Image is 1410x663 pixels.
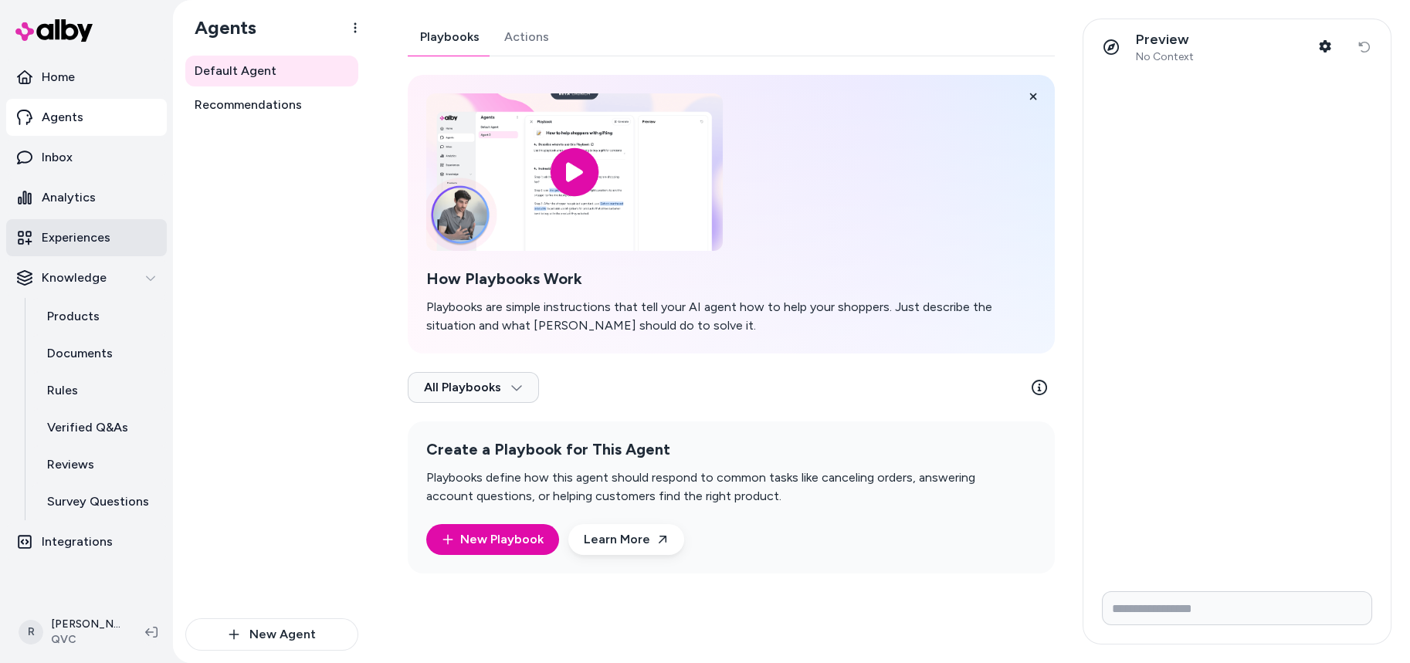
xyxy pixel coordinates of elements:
[9,607,133,657] button: R[PERSON_NAME]QVC
[47,492,149,511] p: Survey Questions
[47,344,113,363] p: Documents
[1102,591,1372,625] input: Write your prompt here
[42,188,96,207] p: Analytics
[47,381,78,400] p: Rules
[408,372,539,403] button: All Playbooks
[47,455,94,474] p: Reviews
[195,62,276,80] span: Default Agent
[32,446,167,483] a: Reviews
[32,483,167,520] a: Survey Questions
[492,19,561,56] a: Actions
[47,418,128,437] p: Verified Q&As
[32,372,167,409] a: Rules
[6,523,167,560] a: Integrations
[6,259,167,296] button: Knowledge
[42,533,113,551] p: Integrations
[408,19,492,56] a: Playbooks
[42,68,75,86] p: Home
[32,335,167,372] a: Documents
[195,96,302,114] span: Recommendations
[47,307,100,326] p: Products
[1136,50,1194,64] span: No Context
[426,269,1019,289] h2: How Playbooks Work
[424,380,523,395] span: All Playbooks
[442,530,544,549] a: New Playbook
[19,620,43,644] span: R
[51,617,120,632] p: [PERSON_NAME]
[185,618,358,651] button: New Agent
[1136,31,1194,49] p: Preview
[32,409,167,446] a: Verified Q&As
[32,298,167,335] a: Products
[6,59,167,96] a: Home
[185,90,358,120] a: Recommendations
[426,440,1019,459] h2: Create a Playbook for This Agent
[6,99,167,136] a: Agents
[42,148,73,167] p: Inbox
[426,298,1019,335] p: Playbooks are simple instructions that tell your AI agent how to help your shoppers. Just describ...
[42,269,107,287] p: Knowledge
[42,228,110,247] p: Experiences
[6,179,167,216] a: Analytics
[51,632,120,648] span: QVC
[6,139,167,176] a: Inbox
[15,19,93,42] img: alby Logo
[426,524,559,555] button: New Playbook
[426,468,1019,506] p: Playbooks define how this agent should respond to common tasks like canceling orders, answering a...
[185,56,358,86] a: Default Agent
[182,16,256,39] h1: Agents
[6,219,167,256] a: Experiences
[42,108,83,127] p: Agents
[568,524,684,555] a: Learn More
